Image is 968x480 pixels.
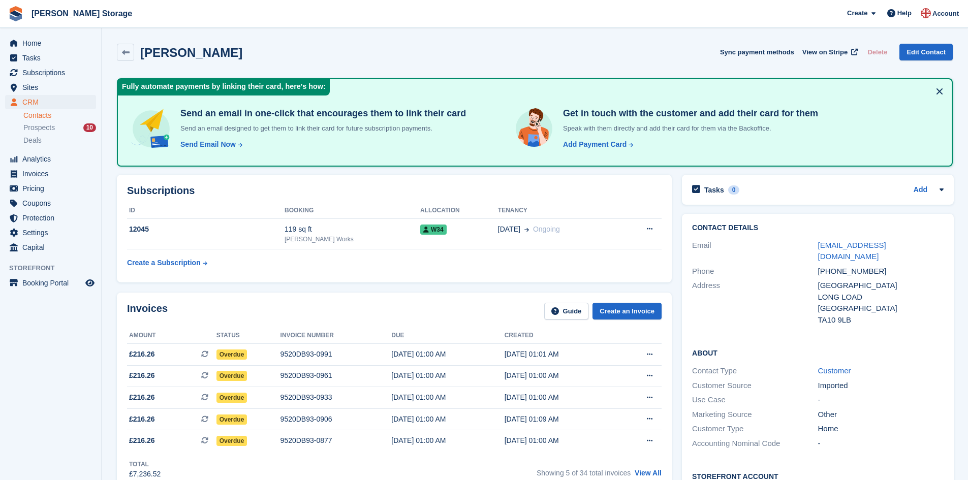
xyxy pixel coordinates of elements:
th: Tenancy [498,203,620,219]
span: Booking Portal [22,276,83,290]
p: Speak with them directly and add their card for them via the Backoffice. [559,123,818,134]
div: Home [818,423,944,435]
div: Customer Source [692,380,818,392]
img: John Baker [921,8,931,18]
span: Deals [23,136,42,145]
th: Due [391,328,504,344]
span: Overdue [216,393,247,403]
a: Add [914,184,927,196]
span: £216.26 [129,414,155,425]
div: [DATE] 01:00 AM [391,435,504,446]
h2: Subscriptions [127,185,662,197]
div: 12045 [127,224,285,235]
span: Protection [22,211,83,225]
div: Imported [818,380,944,392]
a: menu [5,226,96,240]
a: menu [5,240,96,254]
span: Capital [22,240,83,254]
h2: Contact Details [692,224,944,232]
a: Customer [818,366,851,375]
th: Booking [285,203,420,219]
h2: Invoices [127,303,168,319]
div: [DATE] 01:00 AM [391,414,504,425]
div: Phone [692,266,818,277]
a: menu [5,276,96,290]
a: [PERSON_NAME] Storage [27,5,136,22]
span: Overdue [216,414,247,425]
div: [GEOGRAPHIC_DATA] [818,303,944,314]
span: Showing 5 of 34 total invoices [537,469,631,477]
div: [DATE] 01:00 AM [505,435,617,446]
button: Sync payment methods [720,44,794,60]
span: Storefront [9,263,101,273]
span: Create [847,8,867,18]
a: menu [5,211,96,225]
div: [PHONE_NUMBER] [818,266,944,277]
div: LONG LOAD [818,292,944,303]
span: Subscriptions [22,66,83,80]
div: [DATE] 01:00 AM [505,370,617,381]
span: £216.26 [129,349,155,360]
th: Invoice number [280,328,392,344]
div: [PERSON_NAME] Works [285,235,420,244]
div: 9520DB93-0906 [280,414,392,425]
span: CRM [22,95,83,109]
div: Accounting Nominal Code [692,438,818,450]
span: £216.26 [129,435,155,446]
div: Marketing Source [692,409,818,421]
div: [GEOGRAPHIC_DATA] [818,280,944,292]
div: [DATE] 01:00 AM [505,392,617,403]
div: Add Payment Card [563,139,627,150]
h2: [PERSON_NAME] [140,46,242,59]
a: View All [635,469,662,477]
th: ID [127,203,285,219]
div: 119 sq ft [285,224,420,235]
th: Created [505,328,617,344]
a: menu [5,181,96,196]
span: View on Stripe [802,47,848,57]
span: Home [22,36,83,50]
a: menu [5,66,96,80]
a: Add Payment Card [559,139,634,150]
div: Other [818,409,944,421]
span: £216.26 [129,392,155,403]
h2: About [692,347,944,358]
div: [DATE] 01:09 AM [505,414,617,425]
div: £7,236.52 [129,469,161,479]
a: View on Stripe [798,44,860,60]
span: Account [932,9,959,19]
a: Preview store [84,277,96,289]
th: Allocation [420,203,498,219]
div: 9520DB93-0961 [280,370,392,381]
span: Invoices [22,167,83,181]
a: menu [5,152,96,166]
span: Settings [22,226,83,240]
a: Create an Invoice [592,303,662,319]
div: 9520DB93-0991 [280,349,392,360]
div: 10 [83,123,96,132]
div: Address [692,280,818,326]
span: £216.26 [129,370,155,381]
th: Amount [127,328,216,344]
div: 9520DB93-0933 [280,392,392,403]
div: [DATE] 01:00 AM [391,349,504,360]
div: Contact Type [692,365,818,377]
div: Create a Subscription [127,258,201,268]
div: [DATE] 01:01 AM [505,349,617,360]
a: Deals [23,135,96,146]
span: Prospects [23,123,55,133]
button: Delete [863,44,891,60]
img: get-in-touch-e3e95b6451f4e49772a6039d3abdde126589d6f45a760754adfa51be33bf0f70.svg [513,108,555,149]
a: menu [5,95,96,109]
p: Send an email designed to get them to link their card for future subscription payments. [176,123,466,134]
span: Sites [22,80,83,94]
span: Overdue [216,371,247,381]
span: Pricing [22,181,83,196]
span: Coupons [22,196,83,210]
div: - [818,394,944,406]
span: Help [897,8,912,18]
span: Ongoing [533,225,560,233]
a: menu [5,36,96,50]
div: 0 [728,185,740,195]
span: Overdue [216,349,247,360]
